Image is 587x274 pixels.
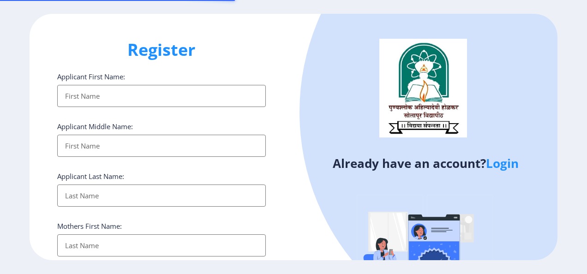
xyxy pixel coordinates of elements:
h1: Register [57,39,266,61]
label: Applicant First Name: [57,72,125,81]
input: First Name [57,135,266,157]
label: Applicant Last Name: [57,172,124,181]
label: Applicant Middle Name: [57,122,133,131]
img: logo [379,39,467,137]
input: First Name [57,85,266,107]
input: Last Name [57,185,266,207]
h4: Already have an account? [300,156,551,171]
label: Mothers First Name: [57,221,122,231]
input: Last Name [57,234,266,256]
a: Login [486,155,519,172]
